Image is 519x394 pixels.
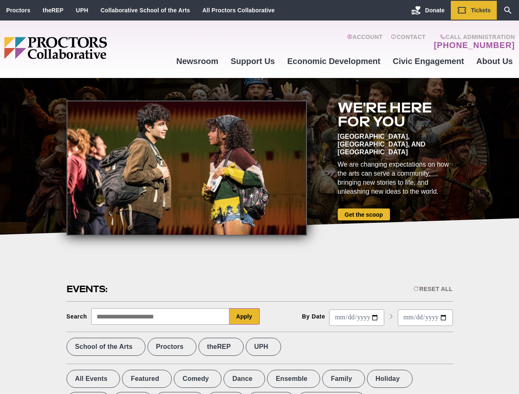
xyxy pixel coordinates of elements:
a: Get the scoop [338,208,390,220]
div: [GEOGRAPHIC_DATA], [GEOGRAPHIC_DATA], and [GEOGRAPHIC_DATA] [338,133,453,156]
span: Call Administration [431,34,515,40]
span: Donate [425,7,445,14]
a: UPH [76,7,88,14]
a: [PHONE_NUMBER] [434,40,515,50]
a: Search [497,1,519,20]
label: Ensemble [267,370,320,388]
img: Proctors logo [4,37,170,59]
a: Account [347,34,383,50]
a: About Us [470,50,519,72]
a: Donate [405,1,451,20]
label: Family [322,370,365,388]
a: theREP [43,7,64,14]
span: Tickets [471,7,491,14]
label: theREP [198,338,244,356]
label: Dance [224,370,265,388]
a: Proctors [6,7,30,14]
label: Holiday [367,370,413,388]
h2: Events: [67,283,109,295]
button: Apply [229,308,260,325]
label: School of the Arts [67,338,145,356]
a: Economic Development [281,50,387,72]
label: UPH [246,338,281,356]
div: Search [67,313,88,320]
div: We are changing expectations on how the arts can serve a community, bringing new stories to life,... [338,160,453,196]
a: Support Us [224,50,281,72]
a: Civic Engagement [387,50,470,72]
label: Comedy [174,370,221,388]
a: Newsroom [170,50,224,72]
label: Proctors [148,338,196,356]
a: All Proctors Collaborative [202,7,274,14]
a: Contact [391,34,426,50]
div: Reset All [413,286,452,292]
label: Featured [122,370,172,388]
h2: We're here for you [338,101,453,128]
a: Tickets [451,1,497,20]
a: Collaborative School of the Arts [101,7,190,14]
div: By Date [302,313,325,320]
label: All Events [67,370,120,388]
